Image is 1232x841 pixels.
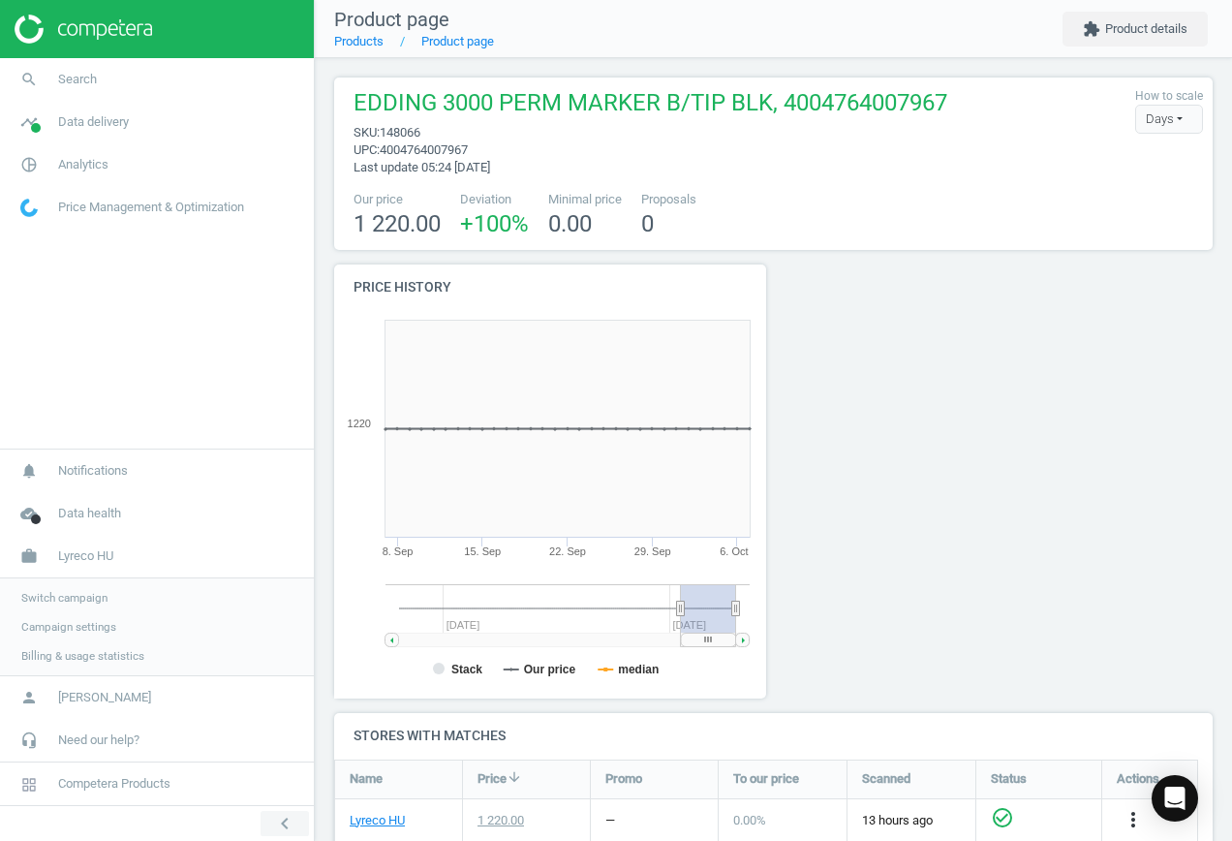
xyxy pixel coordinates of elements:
span: Name [350,770,383,788]
button: chevron_left [261,811,309,836]
tspan: 29. Sep [634,545,671,557]
span: Search [58,71,97,88]
button: extensionProduct details [1063,12,1208,47]
span: 0.00 [548,210,592,237]
span: Campaign settings [21,619,116,635]
tspan: median [618,663,659,676]
h4: Stores with matches [334,713,1213,759]
span: Product page [334,8,449,31]
div: — [605,812,615,829]
a: Products [334,34,384,48]
span: Need our help? [58,732,139,749]
span: Notifications [58,462,128,480]
i: check_circle_outline [991,806,1014,829]
span: Minimal price [548,191,622,208]
span: 1 220.00 [354,210,441,237]
span: Switch campaign [21,590,108,606]
i: arrow_downward [507,769,522,785]
span: EDDING 3000 PERM MARKER B/TIP BLK, 4004764007967 [354,87,947,124]
i: headset_mic [11,722,47,759]
span: +100 % [460,210,529,237]
i: extension [1083,20,1100,38]
img: wGWNvw8QSZomAAAAABJRU5ErkJggg== [20,199,38,217]
span: sku : [354,125,380,140]
span: Our price [354,191,441,208]
i: search [11,61,47,98]
span: [PERSON_NAME] [58,689,151,706]
tspan: 6. Oct [720,545,748,557]
span: Scanned [862,770,910,788]
text: 1220 [348,418,371,429]
div: 1 220.00 [477,812,524,829]
span: Promo [605,770,642,788]
span: To our price [733,770,799,788]
i: notifications [11,452,47,489]
span: Last update 05:24 [DATE] [354,160,490,174]
span: 4004764007967 [380,142,468,157]
span: Price Management & Optimization [58,199,244,216]
tspan: Our price [524,663,576,676]
tspan: Stack [451,663,482,676]
span: Status [991,770,1027,788]
tspan: 22. Sep [549,545,586,557]
span: 0 [641,210,654,237]
span: Analytics [58,156,108,173]
tspan: 15. Sep [464,545,501,557]
span: Actions [1117,770,1159,788]
span: Billing & usage statistics [21,648,144,664]
span: Proposals [641,191,696,208]
i: cloud_done [11,495,47,532]
i: person [11,679,47,716]
div: Open Intercom Messenger [1152,775,1198,822]
span: Data delivery [58,113,129,131]
button: more_vert [1122,808,1145,833]
a: Product page [421,34,494,48]
i: work [11,538,47,575]
h4: Price history [334,265,766,310]
span: Deviation [460,191,529,208]
a: Lyreco HU [350,812,405,829]
span: Competera Products [58,775,170,793]
i: chevron_left [273,812,296,835]
span: 0.00 % [733,813,766,827]
i: more_vert [1122,808,1145,831]
span: 148066 [380,125,420,140]
img: ajHJNr6hYgQAAAAASUVORK5CYII= [15,15,152,44]
tspan: 8. Sep [383,545,414,557]
label: How to scale [1135,88,1203,105]
span: upc : [354,142,380,157]
span: Price [477,770,507,788]
span: Data health [58,505,121,522]
span: 13 hours ago [862,812,961,829]
i: pie_chart_outlined [11,146,47,183]
span: Lyreco HU [58,547,113,565]
div: Days [1135,105,1203,134]
i: timeline [11,104,47,140]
